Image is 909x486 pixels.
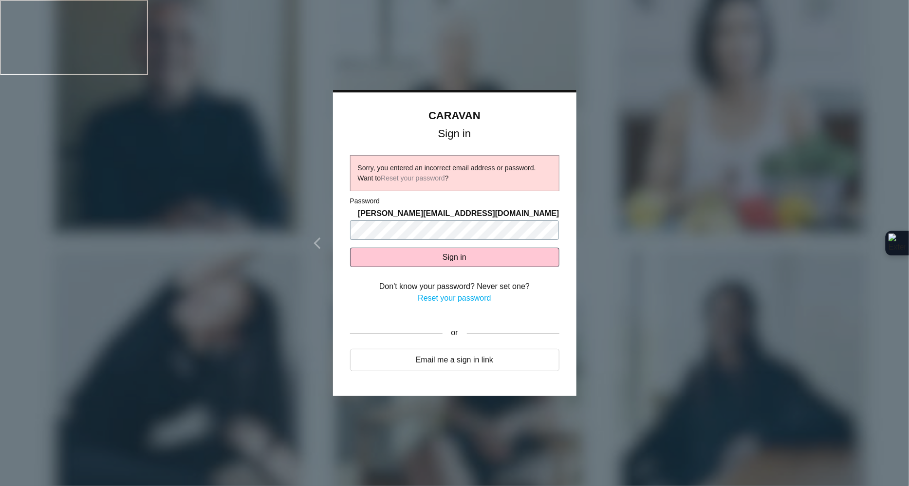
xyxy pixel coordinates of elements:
[350,129,559,138] h1: Sign in
[889,234,906,253] img: Extension Icon
[350,248,559,267] button: Sign in
[358,163,552,183] div: Sorry, you entered an incorrect email address or password. Want to ?
[350,196,380,206] label: Password
[418,294,491,302] a: Reset your password
[381,174,445,182] a: Reset your password
[443,321,467,345] div: or
[350,349,559,371] a: Email me a sign in link
[358,208,559,219] span: [PERSON_NAME][EMAIL_ADDRESS][DOMAIN_NAME]
[350,281,559,292] div: Don't know your password? Never set one?
[428,109,481,122] a: CARAVAN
